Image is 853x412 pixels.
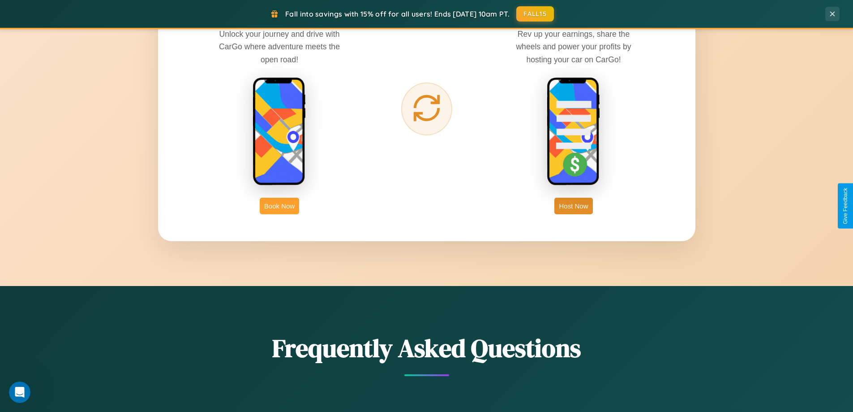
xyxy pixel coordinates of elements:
h2: Frequently Asked Questions [158,331,695,365]
p: Unlock your journey and drive with CarGo where adventure meets the open road! [212,28,347,65]
iframe: Intercom live chat [9,382,30,403]
img: host phone [547,77,600,186]
button: FALL15 [516,6,554,22]
button: Host Now [554,198,592,214]
span: Fall into savings with 15% off for all users! Ends [DATE] 10am PT. [285,9,510,18]
p: Rev up your earnings, share the wheels and power your profits by hosting your car on CarGo! [506,28,641,65]
button: Book Now [260,198,299,214]
img: rent phone [253,77,306,186]
div: Give Feedback [842,188,849,224]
